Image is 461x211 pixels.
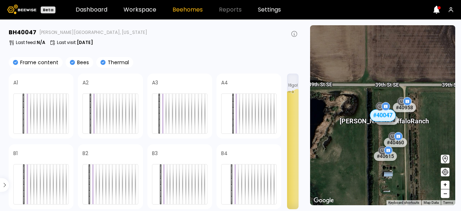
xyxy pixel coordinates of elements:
[77,39,93,45] b: [DATE]
[13,151,18,156] h4: B1
[441,189,449,198] button: –
[221,80,228,85] h4: A4
[16,40,45,45] p: Last feed :
[82,151,88,156] h4: B2
[9,30,36,35] h3: BH 40047
[370,109,395,122] div: # 40047
[375,115,398,125] div: # 40948
[41,6,55,13] div: Beta
[75,60,89,65] p: Bees
[82,80,89,85] h4: A2
[173,7,203,13] a: Beehomes
[312,196,336,205] a: Open this area in Google Maps (opens a new window)
[388,200,419,205] button: Keyboard shortcuts
[152,151,158,156] h4: B3
[39,30,147,35] span: [PERSON_NAME][GEOGRAPHIC_DATA], [US_STATE]
[219,7,242,13] span: Reports
[393,102,416,112] div: # 40958
[441,181,449,189] button: +
[443,180,447,189] span: +
[443,189,447,198] span: –
[152,80,158,85] h4: A3
[7,5,36,14] img: Beewise logo
[374,151,397,161] div: # 40615
[443,201,453,205] a: Terms (opens in new tab)
[13,80,18,85] h4: A1
[340,109,429,124] div: [PERSON_NAME] Buffalo Ranch
[424,200,439,205] button: Map Data
[18,60,58,65] p: Frame content
[106,60,129,65] p: Thermal
[312,196,336,205] img: Google
[221,151,228,156] h4: B4
[288,84,298,87] span: 18 gal
[384,137,407,147] div: # 40460
[76,7,107,13] a: Dashboard
[57,40,93,45] p: Last visit :
[124,7,156,13] a: Workspace
[37,39,45,45] b: N/A
[258,7,281,13] a: Settings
